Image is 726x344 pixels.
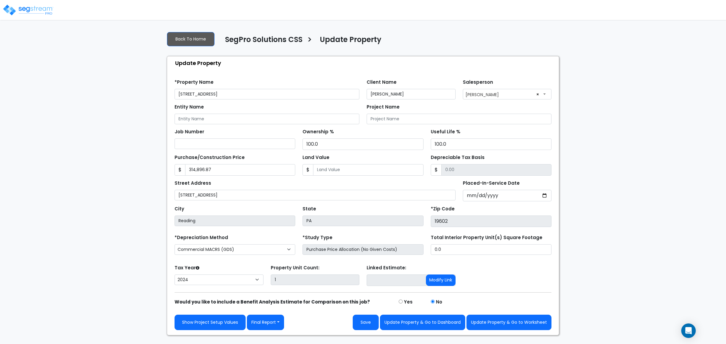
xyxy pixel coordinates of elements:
h4: SegPro Solutions CSS [225,35,302,46]
h4: Update Property [320,35,381,46]
label: Property Unit Count: [271,264,319,271]
input: Ownership [302,138,423,150]
div: Open Intercom Messenger [681,323,696,338]
label: Client Name [367,79,397,86]
label: Yes [404,299,413,306]
label: *Study Type [302,234,332,241]
label: Project Name [367,104,400,111]
button: Update Property & Go to Worksheet [466,315,551,330]
span: × [536,90,539,99]
input: Entity Name [175,114,359,124]
label: Depreciable Tax Basis [431,154,485,161]
label: *Property Name [175,79,214,86]
label: *Depreciation Method [175,234,228,241]
label: State [302,206,316,213]
label: Placed-In-Service Date [463,180,520,187]
label: Land Value [302,154,329,161]
div: Update Property [170,57,559,70]
span: $ [431,164,442,176]
input: 0.00 [441,164,551,176]
input: total square foot [431,244,551,255]
label: Salesperson [463,79,493,86]
input: Depreciation [431,138,551,150]
img: logo_pro_r.png [2,4,54,16]
input: Purchase or Construction Price [185,164,295,176]
label: Entity Name [175,104,204,111]
strong: Would you like to include a Benefit Analysis Estimate for Comparison on this job? [175,299,370,305]
a: SegPro Solutions CSS [221,35,302,48]
button: Modify Link [426,274,456,286]
input: Building Count [271,274,360,285]
label: *Zip Code [431,206,455,213]
button: Save [353,315,379,330]
button: Final Report [247,315,284,330]
span: Nico Suazo [463,89,552,99]
label: Useful Life % [431,128,460,135]
label: Purchase/Construction Price [175,154,245,161]
a: Back To Home [167,32,214,46]
span: $ [302,164,313,176]
input: Project Name [367,114,551,124]
a: Update Property [315,35,381,48]
a: Show Project Setup Values [175,315,246,330]
button: Update Property & Go to Dashboard [380,315,465,330]
input: Land Value [313,164,423,176]
h3: > [307,35,312,47]
label: Total Interior Property Unit(s) Square Footage [431,234,542,241]
label: Linked Estimate: [367,264,406,271]
input: Street Address [175,190,456,200]
label: Job Number [175,128,204,135]
label: Tax Year [175,264,199,271]
input: Property Name [175,89,359,99]
label: No [436,299,442,306]
input: Client Name [367,89,456,99]
span: $ [175,164,185,176]
span: Nico Suazo [463,89,551,99]
label: Street Address [175,180,211,187]
input: Zip Code [431,216,551,227]
label: City [175,206,184,213]
label: Ownership % [302,128,334,135]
